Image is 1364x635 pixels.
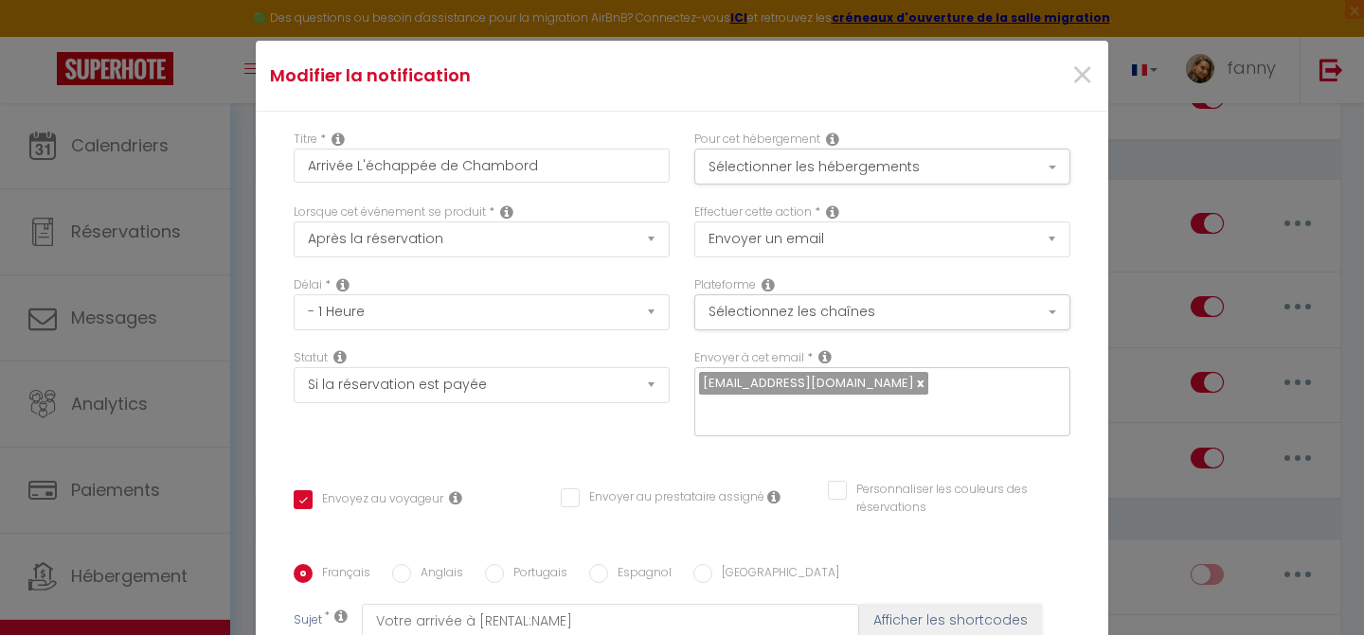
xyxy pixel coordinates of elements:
[411,564,463,585] label: Anglais
[294,611,322,631] label: Sujet
[334,609,348,624] i: Subject
[826,132,839,147] i: This Rental
[694,203,812,221] label: Effectuer cette action
[270,62,811,89] h4: Modifier la notification
[332,132,345,147] i: Title
[694,131,820,149] label: Pour cet hébergement
[762,277,775,292] i: Action Channel
[336,277,350,292] i: Action Time
[694,294,1070,330] button: Sélectionnez les chaînes
[333,349,347,364] i: Booking status
[294,131,317,149] label: Titre
[294,349,328,367] label: Statut
[694,276,756,294] label: Plateforme
[1283,550,1350,621] iframe: Chat
[313,564,370,585] label: Français
[15,8,72,64] button: Ouvrir le widget de chat LiveChat
[1070,47,1094,104] span: ×
[767,489,781,504] i: Envoyer au prestataire si il est assigné
[608,564,672,585] label: Espagnol
[712,564,839,585] label: [GEOGRAPHIC_DATA]
[826,204,839,220] i: Action Type
[449,490,462,505] i: Envoyer au voyageur
[294,276,322,294] label: Délai
[294,203,486,221] label: Lorsque cet événement se produit
[1070,56,1094,97] button: Close
[504,564,567,585] label: Portugais
[694,149,1070,185] button: Sélectionner les hébergements
[694,349,804,367] label: Envoyer à cet email
[703,374,914,392] span: [EMAIL_ADDRESS][DOMAIN_NAME]
[818,349,832,364] i: Recipient
[500,204,513,220] i: Event Occur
